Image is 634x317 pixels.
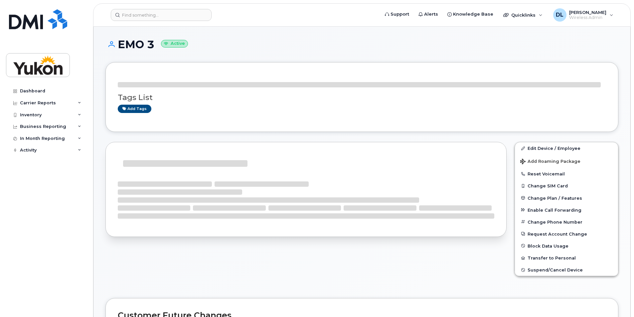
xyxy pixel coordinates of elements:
[515,264,618,276] button: Suspend/Cancel Device
[515,228,618,240] button: Request Account Change
[515,252,618,264] button: Transfer to Personal
[520,159,580,165] span: Add Roaming Package
[515,204,618,216] button: Enable Call Forwarding
[118,105,151,113] a: Add tags
[515,142,618,154] a: Edit Device / Employee
[528,207,581,212] span: Enable Call Forwarding
[515,154,618,168] button: Add Roaming Package
[118,93,606,102] h3: Tags List
[515,180,618,192] button: Change SIM Card
[161,40,188,48] small: Active
[515,192,618,204] button: Change Plan / Features
[515,216,618,228] button: Change Phone Number
[528,195,582,200] span: Change Plan / Features
[515,240,618,252] button: Block Data Usage
[515,168,618,180] button: Reset Voicemail
[105,39,618,50] h1: EMO 3
[528,267,583,272] span: Suspend/Cancel Device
